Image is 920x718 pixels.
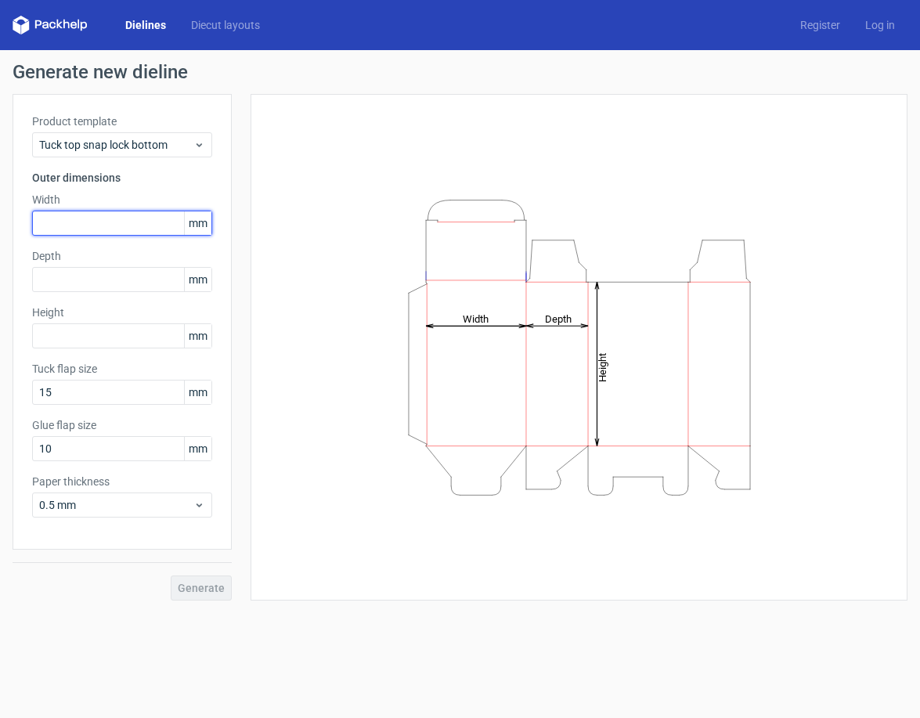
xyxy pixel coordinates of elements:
tspan: Width [462,312,488,324]
label: Depth [32,248,212,264]
label: Width [32,192,212,207]
a: Diecut layouts [179,17,272,33]
span: mm [184,268,211,291]
h3: Outer dimensions [32,170,212,186]
span: mm [184,437,211,460]
span: mm [184,381,211,404]
span: Tuck top snap lock bottom [39,137,193,153]
label: Paper thickness [32,474,212,489]
span: mm [184,211,211,235]
h1: Generate new dieline [13,63,907,81]
label: Product template [32,114,212,129]
a: Log in [853,17,907,33]
label: Height [32,305,212,320]
span: 0.5 mm [39,497,193,513]
label: Glue flap size [32,417,212,433]
label: Tuck flap size [32,361,212,377]
tspan: Depth [545,312,572,324]
a: Register [788,17,853,33]
span: mm [184,324,211,348]
tspan: Height [597,352,608,381]
a: Dielines [113,17,179,33]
